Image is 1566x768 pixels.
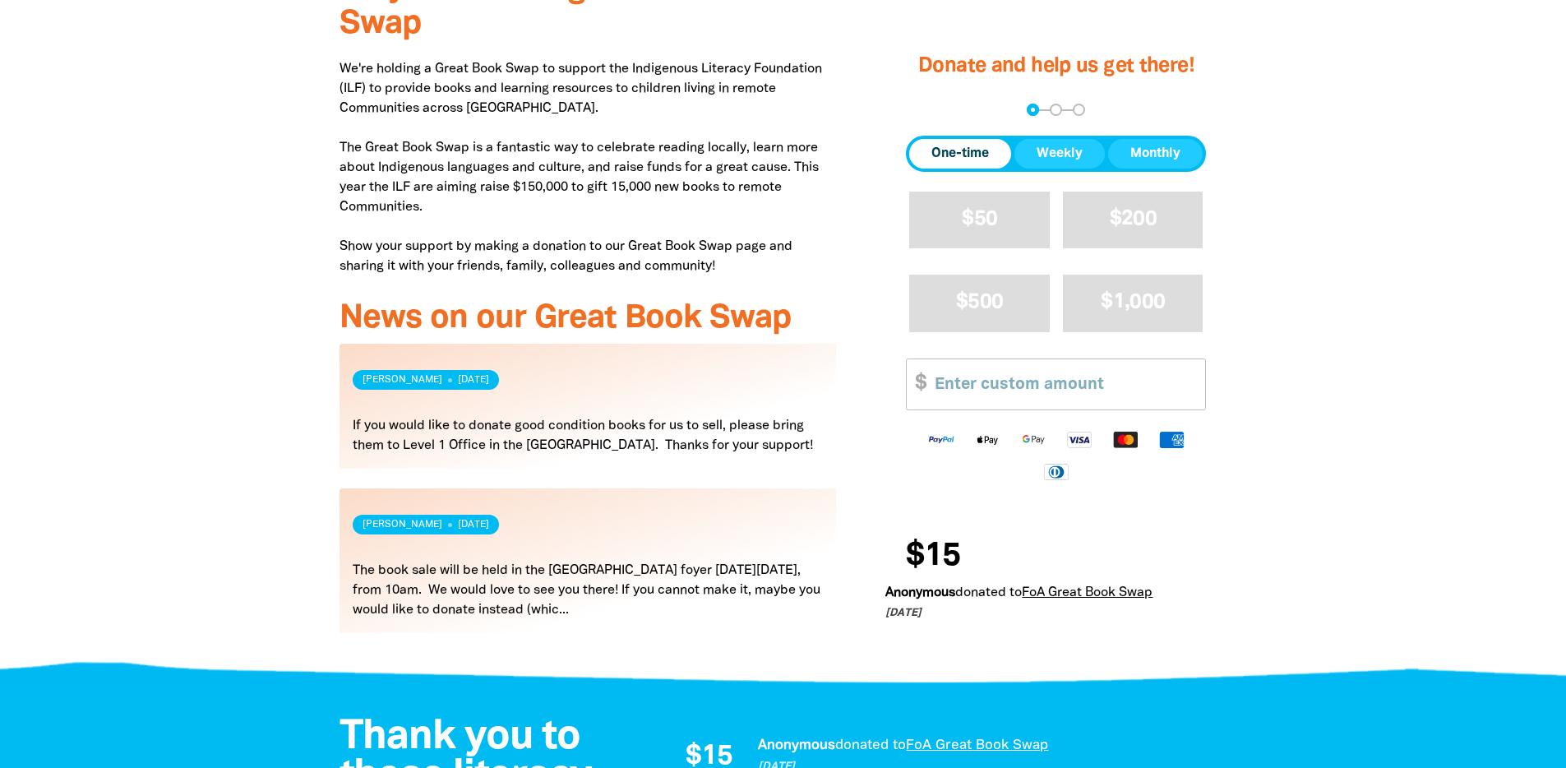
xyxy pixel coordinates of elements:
[909,275,1050,331] button: $500
[906,540,960,573] span: $15
[906,136,1206,172] div: Donation frequency
[885,606,1213,622] p: [DATE]
[1022,587,1153,599] a: FoA Great Book Swap
[885,587,955,599] em: Anonymous
[1130,144,1180,164] span: Monthly
[906,417,1206,493] div: Available payment methods
[340,344,837,653] div: Paginated content
[1037,144,1083,164] span: Weekly
[918,430,964,449] img: Paypal logo
[1102,430,1148,449] img: Mastercard logo
[964,430,1010,449] img: Apple Pay logo
[1148,430,1194,449] img: American Express logo
[962,210,997,229] span: $50
[931,144,989,164] span: One-time
[955,587,1022,599] span: donated to
[340,59,837,276] p: We're holding a Great Book Swap to support the Indigenous Literacy Foundation (ILF) to provide bo...
[1010,430,1056,449] img: Google Pay logo
[1050,104,1062,116] button: Navigate to step 2 of 3 to enter your details
[835,739,906,752] span: donated to
[1033,462,1079,481] img: Diners Club logo
[1073,104,1085,116] button: Navigate to step 3 of 3 to enter your payment details
[1027,104,1039,116] button: Navigate to step 1 of 3 to enter your donation amount
[918,57,1194,76] span: Donate and help us get there!
[1063,192,1203,248] button: $200
[1101,294,1165,312] span: $1,000
[1108,139,1203,169] button: Monthly
[907,359,926,409] span: $
[885,530,1226,622] div: Donation stream
[906,739,1048,752] a: FoA Great Book Swap
[1063,275,1203,331] button: $1,000
[340,301,837,337] h3: News on our Great Book Swap
[758,739,835,752] em: Anonymous
[1110,210,1157,229] span: $200
[909,139,1011,169] button: One-time
[956,294,1003,312] span: $500
[1056,430,1102,449] img: Visa logo
[923,359,1205,409] input: Enter custom amount
[909,192,1050,248] button: $50
[1014,139,1105,169] button: Weekly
